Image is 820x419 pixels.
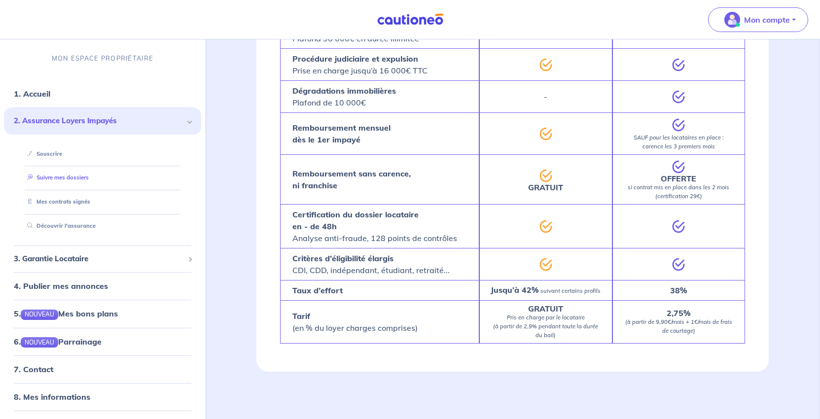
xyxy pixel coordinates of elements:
a: 1. Accueil [14,89,50,99]
strong: Critères d’éligibilité élargis [292,253,393,263]
p: (en % du loyer charges comprises) [292,310,418,334]
div: 1. Accueil [4,84,201,104]
p: MON ESPACE PROPRIÉTAIRE [52,54,153,63]
a: 8. Mes informations [14,392,90,402]
img: Cautioneo [373,13,447,26]
a: 4. Publier mes annonces [14,281,108,291]
strong: 38% [670,285,687,295]
span: 2. Assurance Loyers Impayés [14,115,184,127]
strong: Tarif [292,311,310,321]
strong: Remboursement sans carence, ni franchise [292,169,411,190]
div: - [479,80,612,112]
strong: Procédure judiciaire et expulsion [292,54,418,64]
button: illu_account_valid_menu.svgMon compte [708,7,808,32]
p: Mon compte [744,14,790,26]
div: 5.NOUVEAUMes bons plans [4,304,201,323]
div: 3. Garantie Locataire [4,249,201,269]
em: suivant certains profils [540,287,601,294]
a: Suivre mes dossiers [23,174,89,181]
div: 8. Mes informations [4,387,201,407]
a: 5.NOUVEAUMes bons plans [14,309,118,318]
p: Prise en charge jusqu’à 16 000€ TTC [292,53,428,76]
span: 3. Garantie Locataire [14,253,184,265]
strong: GRATUIT [528,304,563,314]
p: Analyse anti-fraude, 128 points de contrôles [292,209,457,244]
em: Pris en charge par le locataire (à partir de 2,9% pendant toute la durée du bail) [493,314,598,339]
em: SAUF pour les locataires en place : carence les 3 premiers mois [634,134,724,150]
strong: Remboursement mensuel dès le 1er impayé [292,123,391,144]
a: Découvrir l'assurance [23,222,96,229]
a: 6.NOUVEAUParrainage [14,337,102,347]
div: 4. Publier mes annonces [4,276,201,296]
strong: GRATUIT [528,182,563,192]
strong: Certification du dossier locataire en - de 48h [292,209,419,231]
div: Souscrire [16,146,189,162]
div: 7. Contact [4,359,201,379]
div: Mes contrats signés [16,194,189,210]
em: (à partir de 9,90€/mois + 1€/mois de frais de courtage) [625,318,732,334]
a: Mes contrats signés [23,198,90,205]
p: Plafond de 10 000€ [292,85,396,108]
strong: Jusqu’à 42% [491,285,538,295]
strong: Taux d’effort [292,285,343,295]
a: Souscrire [23,150,62,157]
strong: OFFERTE [661,174,696,183]
em: si contrat mis en place dans les 2 mois (certification 29€) [628,184,729,200]
div: Découvrir l'assurance [16,218,189,234]
p: CDI, CDD, indépendant, étudiant, retraité... [292,252,450,276]
strong: Dégradations immobilières [292,86,396,96]
div: 2. Assurance Loyers Impayés [4,107,201,135]
div: 6.NOUVEAUParrainage [4,332,201,351]
a: 7. Contact [14,364,53,374]
div: Suivre mes dossiers [16,170,189,186]
img: illu_account_valid_menu.svg [724,12,740,28]
strong: 2,75% [667,308,690,318]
